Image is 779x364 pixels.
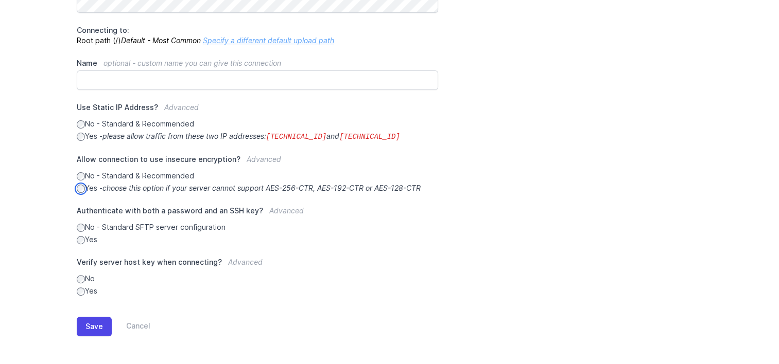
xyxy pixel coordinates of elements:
[102,184,421,192] i: choose this option if your server cannot support AES-256-CTR, AES-192-CTR or AES-128-CTR
[77,119,439,129] label: No - Standard & Recommended
[266,133,327,141] code: [TECHNICAL_ID]
[102,132,400,140] i: please allow traffic from these two IP addresses: and
[77,120,85,129] input: No - Standard & Recommended
[77,317,112,336] button: Save
[77,234,439,245] label: Yes
[339,133,400,141] code: [TECHNICAL_ID]
[77,25,439,46] p: Root path (/)
[77,275,85,283] input: No
[77,26,129,34] span: Connecting to:
[247,155,281,163] span: Advanced
[77,185,85,193] input: Yes -choose this option if your server cannot support AES-256-CTR, AES-192-CTR or AES-128-CTR
[77,102,439,119] label: Use Static IP Address?
[77,224,85,232] input: No - Standard SFTP server configuration
[77,236,85,244] input: Yes
[77,183,439,193] label: Yes -
[77,172,85,180] input: No - Standard & Recommended
[77,274,439,284] label: No
[77,131,439,142] label: Yes -
[164,103,199,112] span: Advanced
[77,286,439,296] label: Yes
[77,206,439,222] label: Authenticate with both a password and an SSH key?
[77,133,85,141] input: Yes -please allow traffic from these two IP addresses:[TECHNICAL_ID]and[TECHNICAL_ID]
[77,222,439,232] label: No - Standard SFTP server configuration
[77,287,85,296] input: Yes
[77,257,439,274] label: Verify server host key when connecting?
[203,36,334,45] a: Specify a different default upload path
[121,36,201,45] i: Default - Most Common
[228,258,263,266] span: Advanced
[728,313,767,352] iframe: Drift Widget Chat Controller
[77,171,439,181] label: No - Standard & Recommended
[269,206,304,215] span: Advanced
[77,154,439,171] label: Allow connection to use insecure encryption?
[112,317,150,336] a: Cancel
[77,58,439,68] label: Name
[103,59,281,67] span: optional - custom name you can give this connection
